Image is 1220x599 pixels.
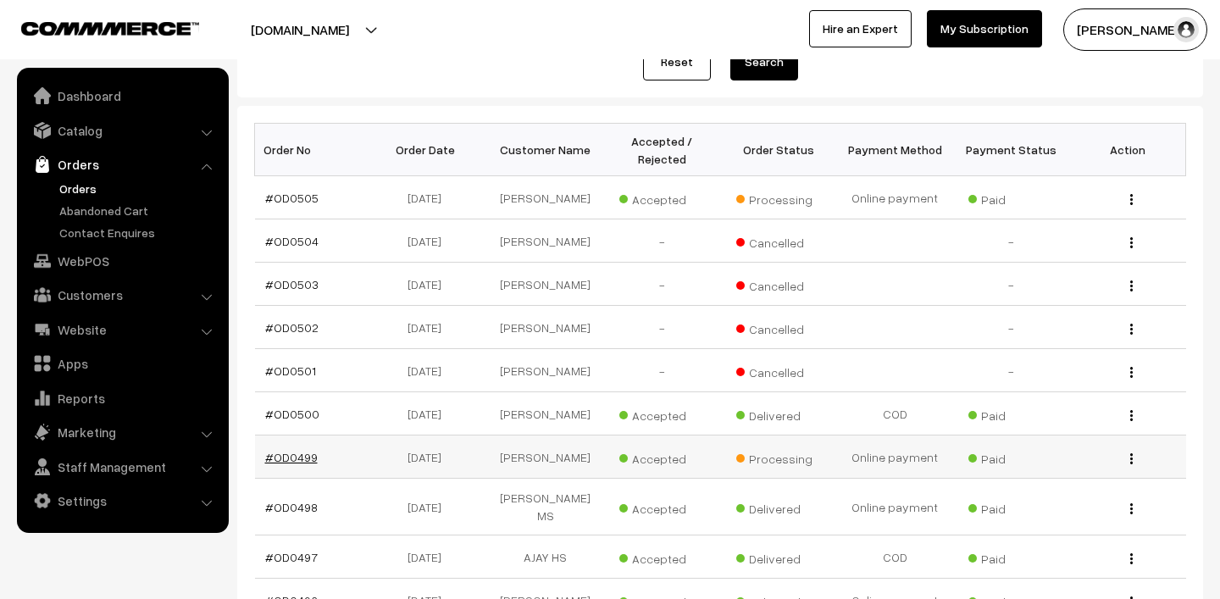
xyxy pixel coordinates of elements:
img: Menu [1130,453,1133,464]
td: - [953,349,1069,392]
td: Online payment [836,176,952,219]
a: COMMMERCE [21,17,169,37]
td: [DATE] [371,306,487,349]
td: AJAY HS [487,535,603,579]
a: #OD0500 [265,407,319,421]
span: Processing [736,186,821,208]
span: Accepted [619,446,704,468]
td: Online payment [836,479,952,535]
td: - [604,263,720,306]
img: Menu [1130,280,1133,291]
img: Menu [1130,503,1133,514]
a: #OD0505 [265,191,319,205]
span: Cancelled [736,273,821,295]
th: Payment Status [953,124,1069,176]
span: Cancelled [736,316,821,338]
a: My Subscription [927,10,1042,47]
img: Menu [1130,367,1133,378]
span: Delivered [736,546,821,568]
td: - [953,263,1069,306]
td: - [953,306,1069,349]
td: [PERSON_NAME] MS [487,479,603,535]
span: Delivered [736,402,821,424]
img: Menu [1130,324,1133,335]
td: [DATE] [371,263,487,306]
a: #OD0498 [265,500,318,514]
td: [DATE] [371,176,487,219]
th: Action [1069,124,1185,176]
span: Delivered [736,496,821,518]
td: - [604,219,720,263]
td: [PERSON_NAME] [487,306,603,349]
a: #OD0497 [265,550,318,564]
td: [PERSON_NAME] [487,392,603,435]
a: Reset [643,43,711,80]
span: Paid [968,496,1053,518]
td: [PERSON_NAME] [487,263,603,306]
td: [DATE] [371,219,487,263]
button: [PERSON_NAME] [1063,8,1207,51]
a: #OD0499 [265,450,318,464]
img: Menu [1130,237,1133,248]
th: Order Status [720,124,836,176]
a: Orders [55,180,223,197]
a: Website [21,314,223,345]
a: Catalog [21,115,223,146]
td: - [953,219,1069,263]
td: [PERSON_NAME] [487,176,603,219]
a: #OD0501 [265,363,316,378]
button: Search [730,43,798,80]
span: Accepted [619,546,704,568]
a: Abandoned Cart [55,202,223,219]
td: [DATE] [371,349,487,392]
span: Cancelled [736,359,821,381]
img: Menu [1130,410,1133,421]
td: [PERSON_NAME] [487,435,603,479]
a: Staff Management [21,452,223,482]
a: Reports [21,383,223,413]
span: Paid [968,402,1053,424]
span: Paid [968,446,1053,468]
a: Customers [21,280,223,310]
th: Order No [255,124,371,176]
td: COD [836,392,952,435]
td: [DATE] [371,392,487,435]
img: Menu [1130,194,1133,205]
td: - [604,349,720,392]
td: - [604,306,720,349]
button: [DOMAIN_NAME] [191,8,408,51]
a: Settings [21,485,223,516]
span: Accepted [619,496,704,518]
a: #OD0503 [265,277,319,291]
a: Marketing [21,417,223,447]
th: Payment Method [836,124,952,176]
td: [DATE] [371,479,487,535]
span: Paid [968,186,1053,208]
img: user [1173,17,1199,42]
a: Apps [21,348,223,379]
a: #OD0502 [265,320,319,335]
a: Orders [21,149,223,180]
img: COMMMERCE [21,22,199,35]
span: Accepted [619,186,704,208]
a: Contact Enquires [55,224,223,241]
span: Processing [736,446,821,468]
a: Dashboard [21,80,223,111]
td: Online payment [836,435,952,479]
td: [PERSON_NAME] [487,219,603,263]
span: Accepted [619,402,704,424]
a: #OD0504 [265,234,319,248]
th: Accepted / Rejected [604,124,720,176]
td: [PERSON_NAME] [487,349,603,392]
a: Hire an Expert [809,10,912,47]
td: [DATE] [371,535,487,579]
span: Cancelled [736,230,821,252]
th: Order Date [371,124,487,176]
img: Menu [1130,553,1133,564]
th: Customer Name [487,124,603,176]
td: COD [836,535,952,579]
span: Paid [968,546,1053,568]
td: [DATE] [371,435,487,479]
a: WebPOS [21,246,223,276]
